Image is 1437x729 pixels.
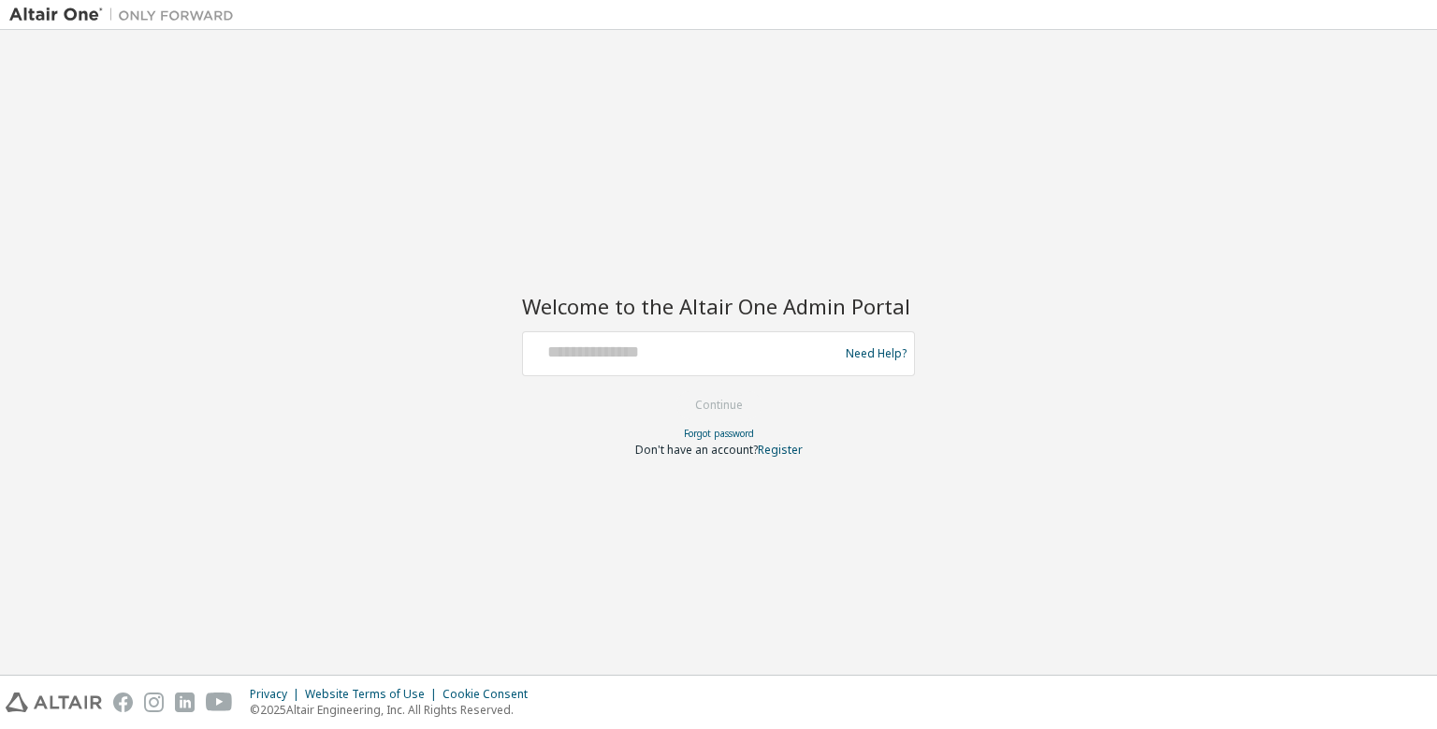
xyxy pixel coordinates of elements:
a: Forgot password [684,427,754,440]
img: altair_logo.svg [6,693,102,712]
div: Cookie Consent [443,687,539,702]
img: facebook.svg [113,693,133,712]
a: Register [758,442,803,458]
a: Need Help? [846,353,907,354]
span: Don't have an account? [635,442,758,458]
img: Altair One [9,6,243,24]
div: Website Terms of Use [305,687,443,702]
div: Privacy [250,687,305,702]
img: linkedin.svg [175,693,195,712]
img: youtube.svg [206,693,233,712]
p: © 2025 Altair Engineering, Inc. All Rights Reserved. [250,702,539,718]
h2: Welcome to the Altair One Admin Portal [522,293,915,319]
img: instagram.svg [144,693,164,712]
